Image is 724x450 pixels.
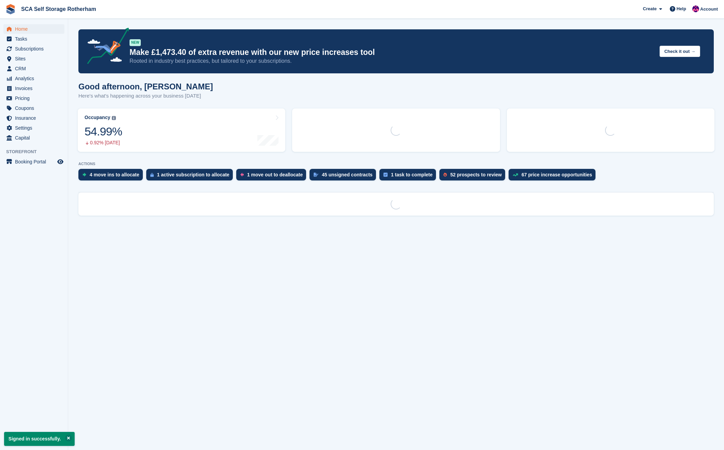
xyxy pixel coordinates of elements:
[15,34,56,44] span: Tasks
[677,5,686,12] span: Help
[236,169,310,184] a: 1 move out to deallocate
[15,54,56,63] span: Sites
[450,172,502,177] div: 52 prospects to review
[78,92,213,100] p: Here's what's happening across your business [DATE]
[247,172,303,177] div: 1 move out to deallocate
[4,432,75,446] p: Signed in successfully.
[90,172,139,177] div: 4 move ins to allocate
[112,116,116,120] img: icon-info-grey-7440780725fd019a000dd9b08b2336e03edf1995a4989e88bcd33f0948082b44.svg
[15,64,56,73] span: CRM
[3,113,64,123] a: menu
[130,47,654,57] p: Make £1,473.40 of extra revenue with our new price increases tool
[85,115,110,120] div: Occupancy
[15,74,56,83] span: Analytics
[18,3,99,15] a: SCA Self Storage Rotherham
[3,24,64,34] a: menu
[3,133,64,143] a: menu
[150,173,154,177] img: active_subscription_to_allocate_icon-d502201f5373d7db506a760aba3b589e785aa758c864c3986d89f69b8ff3...
[3,84,64,93] a: menu
[240,173,244,177] img: move_outs_to_deallocate_icon-f764333ba52eb49d3ac5e1228854f67142a1ed5810a6f6cc68b1a99e826820c5.svg
[3,44,64,54] a: menu
[3,93,64,103] a: menu
[3,64,64,73] a: menu
[15,84,56,93] span: Invoices
[700,6,718,13] span: Account
[439,169,509,184] a: 52 prospects to review
[383,173,388,177] img: task-75834270c22a3079a89374b754ae025e5fb1db73e45f91037f5363f120a921f8.svg
[82,173,86,177] img: move_ins_to_allocate_icon-fdf77a2bb77ea45bf5b3d319d69a93e2d87916cf1d5bf7949dd705db3b84f3ca.svg
[15,44,56,54] span: Subscriptions
[15,24,56,34] span: Home
[15,133,56,143] span: Capital
[78,108,285,152] a: Occupancy 54.99% 0.92% [DATE]
[157,172,229,177] div: 1 active subscription to allocate
[3,157,64,166] a: menu
[15,93,56,103] span: Pricing
[85,140,122,146] div: 0.92% [DATE]
[85,125,122,139] div: 54.99%
[513,173,518,176] img: price_increase_opportunities-93ffe204e8149a01c8c9dc8f82e8f89637d9d84a8eef4429ea346261dce0b2c0.svg
[146,169,236,184] a: 1 active subscription to allocate
[314,173,318,177] img: contract_signature_icon-13c848040528278c33f63329250d36e43548de30e8caae1d1a13099fd9432cc5.svg
[15,103,56,113] span: Coupons
[56,158,64,166] a: Preview store
[5,4,16,14] img: stora-icon-8386f47178a22dfd0bd8f6a31ec36ba5ce8667c1dd55bd0f319d3a0aa187defe.svg
[3,123,64,133] a: menu
[522,172,592,177] div: 67 price increase opportunities
[15,113,56,123] span: Insurance
[660,46,700,57] button: Check it out →
[643,5,657,12] span: Create
[322,172,373,177] div: 45 unsigned contracts
[78,169,146,184] a: 4 move ins to allocate
[15,123,56,133] span: Settings
[509,169,599,184] a: 67 price increase opportunities
[78,162,714,166] p: ACTIONS
[15,157,56,166] span: Booking Portal
[130,39,141,46] div: NEW
[692,5,699,12] img: Sam Chapman
[6,148,68,155] span: Storefront
[443,173,447,177] img: prospect-51fa495bee0391a8d652442698ab0144808aea92771e9ea1ae160a38d050c398.svg
[3,74,64,83] a: menu
[310,169,379,184] a: 45 unsigned contracts
[3,54,64,63] a: menu
[130,57,654,65] p: Rooted in industry best practices, but tailored to your subscriptions.
[379,169,439,184] a: 1 task to complete
[81,28,129,67] img: price-adjustments-announcement-icon-8257ccfd72463d97f412b2fc003d46551f7dbcb40ab6d574587a9cd5c0d94...
[78,82,213,91] h1: Good afternoon, [PERSON_NAME]
[3,103,64,113] a: menu
[3,34,64,44] a: menu
[391,172,433,177] div: 1 task to complete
